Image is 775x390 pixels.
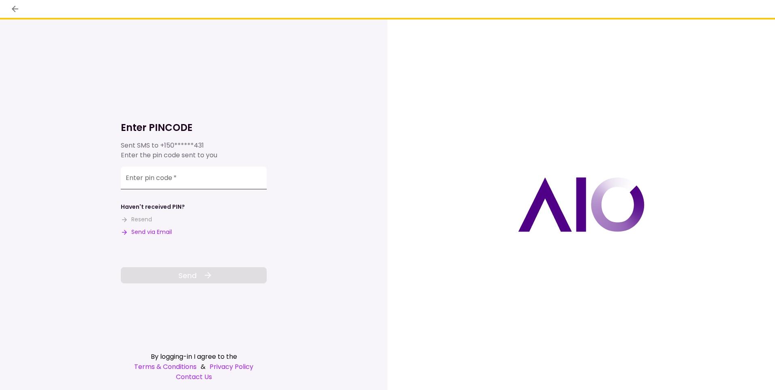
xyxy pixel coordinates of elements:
a: Privacy Policy [210,362,253,372]
a: Terms & Conditions [134,362,197,372]
button: Resend [121,215,152,224]
img: AIO logo [518,177,644,232]
div: Haven't received PIN? [121,203,185,211]
div: & [121,362,267,372]
button: Send [121,267,267,283]
span: Send [178,270,197,281]
button: back [8,2,22,16]
div: Sent SMS to Enter the pin code sent to you [121,141,267,160]
a: Contact Us [121,372,267,382]
h1: Enter PINCODE [121,121,267,134]
button: Send via Email [121,228,172,236]
div: By logging-in I agree to the [121,351,267,362]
